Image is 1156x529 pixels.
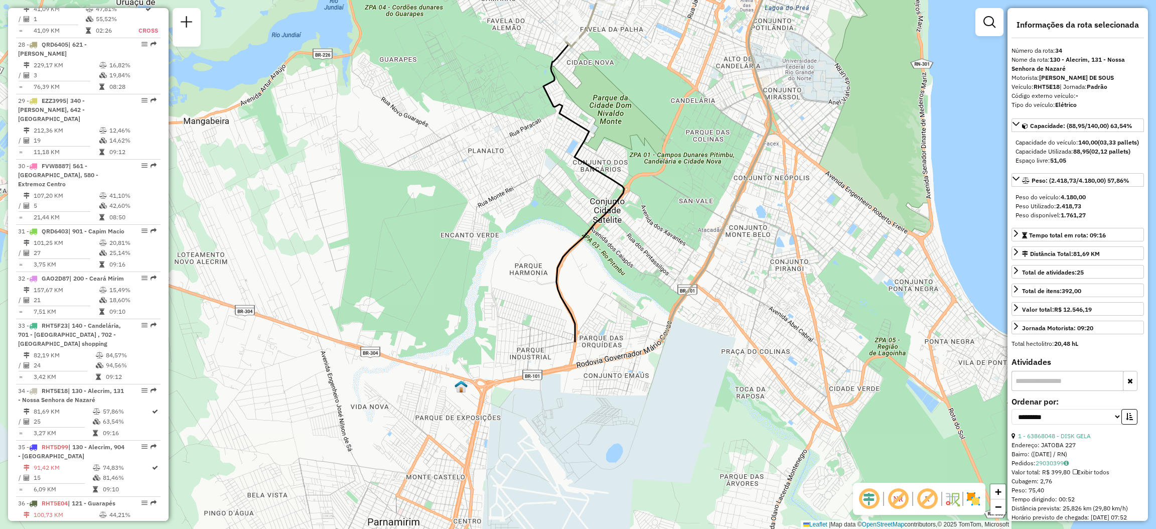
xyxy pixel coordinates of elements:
[24,193,30,199] i: Distância Total
[42,322,68,329] span: RHT5F23
[803,521,827,528] a: Leaflet
[18,82,23,92] td: =
[18,387,124,404] span: | 130 - Alecrim, 131 - Nossa Senhora de Nazaré
[829,521,830,528] span: |
[18,295,23,305] td: /
[1064,460,1069,466] i: Observações
[109,191,157,201] td: 41,10%
[24,352,30,358] i: Distância Total
[24,62,30,68] i: Distância Total
[1022,249,1100,258] div: Distância Total:
[105,350,156,360] td: 84,57%
[1060,83,1107,90] span: | Jornada:
[68,499,115,507] span: | 121 - Guarapés
[1012,118,1144,132] a: Capacidade: (88,95/140,00) 63,54%
[93,430,98,436] i: Tempo total em rota
[33,191,99,201] td: 107,20 KM
[24,240,30,246] i: Distância Total
[1012,321,1144,334] a: Jornada Motorista: 09:20
[105,360,156,370] td: 94,56%
[33,147,99,157] td: 11,18 KM
[96,362,103,368] i: % de utilização da cubagem
[99,261,104,268] i: Tempo total em rota
[1055,101,1077,108] strong: Elétrico
[99,203,107,209] i: % de utilização da cubagem
[24,409,30,415] i: Distância Total
[1012,477,1052,485] span: Cubagem: 2,76
[33,473,92,483] td: 15
[109,147,157,157] td: 09:12
[18,484,23,494] td: =
[24,250,30,256] i: Total de Atividades
[24,6,30,12] i: Distância Total
[33,136,99,146] td: 19
[24,419,30,425] i: Total de Atividades
[141,228,148,234] em: Opções
[1012,265,1144,279] a: Total de atividades:25
[1012,189,1144,224] div: Peso: (2.418,73/4.180,00) 57,86%
[99,138,107,144] i: % de utilização da cubagem
[86,6,93,12] i: % de utilização do peso
[18,14,23,24] td: /
[109,212,157,222] td: 08:50
[33,4,85,14] td: 41,09 KM
[990,499,1005,514] a: Zoom out
[42,387,68,394] span: RHT5E18
[33,248,99,258] td: 27
[152,409,158,415] i: Rota otimizada
[995,485,1001,498] span: +
[1073,148,1089,155] strong: 88,95
[33,238,99,248] td: 101,25 KM
[455,380,468,393] img: 638 UDC Light Parnamirim
[95,26,138,36] td: 02:26
[151,163,157,169] em: Rota exportada
[18,162,98,188] span: | 561 - [GEOGRAPHIC_DATA], 580 - Extremoz Centro
[18,428,23,438] td: =
[96,352,103,358] i: % de utilização do peso
[33,125,99,136] td: 212,36 KM
[141,275,148,281] em: Opções
[109,201,157,211] td: 42,60%
[1012,504,1144,513] div: Distância prevista: 25,826 km (29,80 km/h)
[86,28,91,34] i: Tempo total em rota
[24,138,30,144] i: Total de Atividades
[1012,357,1144,367] h4: Atividades
[1022,324,1093,333] div: Jornada Motorista: 09:20
[862,521,905,528] a: OpenStreetMap
[1056,202,1081,210] strong: 2.418,73
[1034,83,1060,90] strong: RHT5E18
[109,238,157,248] td: 20,81%
[24,127,30,134] i: Distância Total
[1054,340,1078,347] strong: 20,48 hL
[24,512,30,518] i: Distância Total
[177,12,197,35] a: Nova sessão e pesquisa
[151,97,157,103] em: Rota exportada
[151,228,157,234] em: Rota exportada
[1016,156,1140,165] div: Espaço livre:
[1012,100,1144,109] div: Tipo do veículo:
[1061,193,1086,201] strong: 4.180,00
[18,473,23,483] td: /
[109,136,157,146] td: 14,62%
[68,227,124,235] span: | 901 - Capim Macio
[1016,211,1140,220] div: Peso disponível:
[102,473,151,483] td: 81,46%
[801,520,1012,529] div: Map data © contributors,© 2025 TomTom, Microsoft
[99,62,107,68] i: % de utilização do peso
[965,491,981,507] img: Exibir/Ocultar setores
[1012,56,1125,72] strong: 130 - Alecrim, 131 - Nossa Senhora de Nazaré
[109,259,157,270] td: 09:16
[109,125,157,136] td: 12,46%
[141,500,148,506] em: Opções
[1098,139,1139,146] strong: (03,33 pallets)
[18,307,23,317] td: =
[1087,83,1107,90] strong: Padrão
[995,500,1001,513] span: −
[18,443,124,460] span: | 130 - Alecrim, 904 - [GEOGRAPHIC_DATA]
[99,127,107,134] i: % de utilização do peso
[105,372,156,382] td: 09:12
[1012,82,1144,91] div: Veículo:
[18,259,23,270] td: =
[1055,47,1062,54] strong: 34
[1121,409,1137,425] button: Ordem crescente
